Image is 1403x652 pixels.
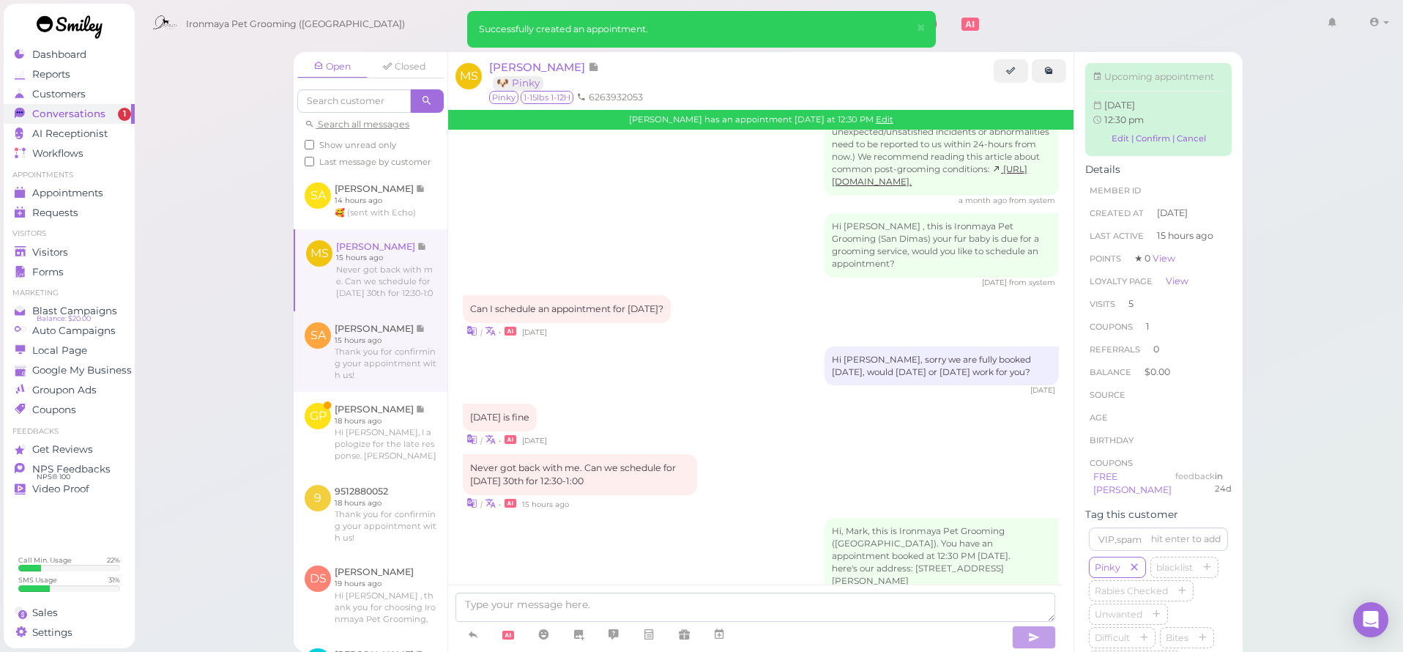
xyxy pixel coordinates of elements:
[4,170,135,180] li: Appointments
[118,108,131,121] span: 1
[1093,129,1224,149] a: Edit | Confirm | Cancel
[32,246,68,259] span: Visitors
[754,12,896,36] input: Search customer
[1353,602,1388,637] div: Open Intercom Messenger
[982,278,1009,287] span: 09/18/2025 12:15pm
[4,84,135,104] a: Customers
[959,196,1009,205] span: 08/19/2025 05:10pm
[4,479,135,499] a: Video Proof
[1090,367,1134,377] span: Balance
[32,207,78,219] span: Requests
[916,18,926,38] span: ×
[32,88,86,100] span: Customers
[4,203,135,223] a: Requests
[32,147,83,160] span: Workflows
[480,327,483,337] i: |
[1215,470,1232,497] div: Expires at2025-10-18 11:59pm
[32,384,97,396] span: Groupon Ads
[4,341,135,360] a: Local Page
[107,555,120,565] div: 22 %
[463,495,1059,511] div: •
[1090,276,1153,286] span: Loyalty page
[18,575,57,585] div: SMS Usage
[305,157,314,166] input: Last message by customer
[1090,412,1108,423] span: age
[1090,344,1140,355] span: Referrals
[825,347,1059,386] div: Hi [PERSON_NAME], sorry we are fully booked [DATE], would [DATE] or [DATE] work for you?
[1085,292,1232,316] li: 5
[455,63,482,89] span: MS
[588,60,599,74] span: Note
[32,364,132,377] span: Google My Business
[1175,470,1215,497] div: feedback
[463,454,697,495] div: Never got back with me. Can we schedule for [DATE] 30th for 12:30-1:00
[463,295,671,323] div: Can I schedule an appointment for [DATE]?
[32,463,111,475] span: NPS Feedbacks
[4,603,135,623] a: Sales
[4,360,135,380] a: Google My Business
[32,48,86,61] span: Dashboard
[369,56,439,78] a: Closed
[1030,385,1055,395] span: 09/22/2025 12:33pm
[573,91,647,104] li: 6263932053
[32,404,76,416] span: Coupons
[4,380,135,400] a: Groupon Ads
[493,76,543,90] a: 🐶 Pinky
[32,626,72,639] span: Settings
[1089,527,1228,551] input: VIP,spam
[32,187,103,199] span: Appointments
[4,183,135,203] a: Appointments
[1134,253,1175,264] span: ★ 0
[297,56,368,78] a: Open
[489,91,518,104] span: Pinky
[1092,609,1145,620] span: Unwanted
[32,127,108,140] span: AI Receptionist
[1163,632,1191,643] span: Bites
[1009,278,1055,287] span: from system
[1093,70,1224,84] div: Upcoming appointment
[32,344,87,357] span: Local Page
[907,11,934,45] button: Close
[489,60,588,74] span: [PERSON_NAME]
[1153,562,1196,573] span: blacklist
[522,327,547,337] span: 09/22/2025 12:30pm
[825,518,1059,645] div: Hi, Mark, this is Ironmaya Pet Grooming ([GEOGRAPHIC_DATA]). You have an appointment booked at 12...
[32,483,89,495] span: Video Proof
[186,4,405,45] span: Ironmaya Pet Grooming ([GEOGRAPHIC_DATA])
[4,229,135,239] li: Visitors
[32,108,105,120] span: Conversations
[37,471,70,483] span: NPS® 100
[825,213,1059,278] div: Hi [PERSON_NAME] , this is Ironmaya Pet Grooming (San Dimas) your fur baby is due for a grooming ...
[1090,435,1134,445] span: Birthday
[1090,208,1144,218] span: Created At
[1090,322,1133,332] span: Coupons
[1085,163,1232,176] div: Details
[1104,114,1144,125] span: 12:30 pm
[4,400,135,420] a: Coupons
[4,144,135,163] a: Workflows
[1166,275,1188,286] a: View
[108,575,120,585] div: 31 %
[876,114,893,125] a: Edit
[305,119,409,130] a: Search all messages
[4,321,135,341] a: Auto Campaigns
[32,266,64,278] span: Forms
[32,607,58,619] span: Sales
[463,431,1059,447] div: •
[1090,299,1115,309] span: Visits
[1093,471,1172,495] a: FREE [PERSON_NAME]
[832,164,1027,187] a: [URL][DOMAIN_NAME].
[629,114,876,125] span: [PERSON_NAME] has an appointment [DATE] at 12:30 PM
[32,68,70,81] span: Reports
[1151,533,1221,546] div: hit enter to add
[480,500,483,509] i: |
[489,60,599,89] a: [PERSON_NAME] 🐶 Pinky
[1145,366,1170,377] span: $0.00
[4,288,135,298] li: Marketing
[4,262,135,282] a: Forms
[32,305,117,317] span: Blast Campaigns
[4,124,135,144] a: AI Receptionist
[1090,185,1141,196] span: Member ID
[4,459,135,479] a: NPS Feedbacks NPS® 100
[1090,253,1121,264] span: Points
